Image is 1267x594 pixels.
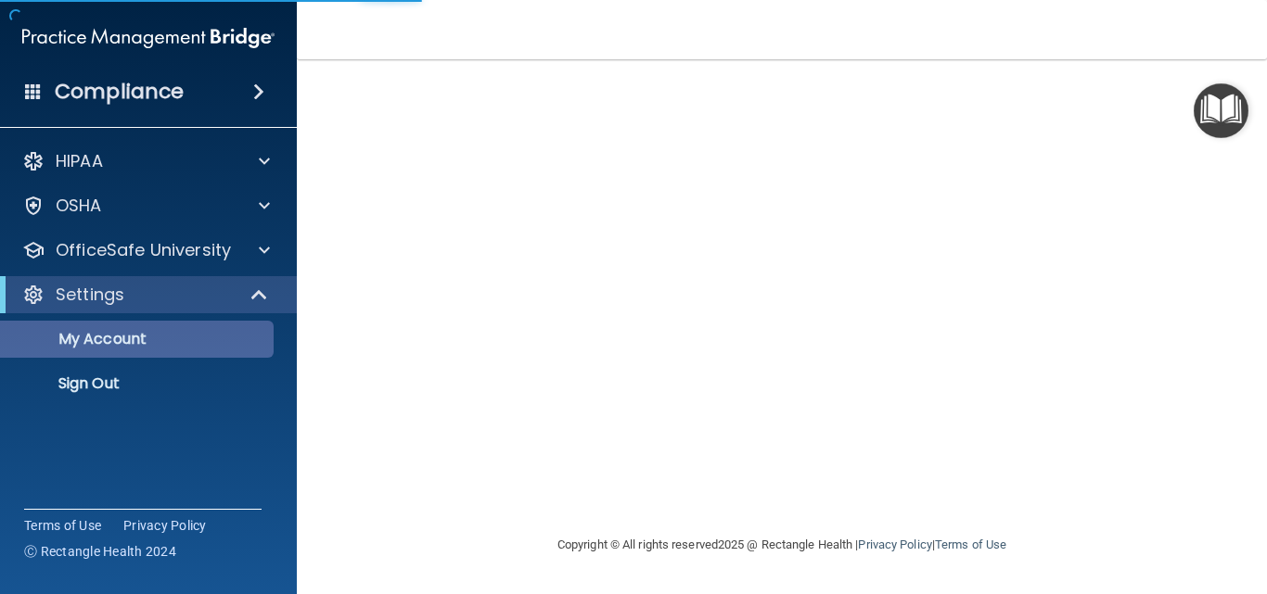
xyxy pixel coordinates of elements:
[858,537,931,551] a: Privacy Policy
[56,239,231,261] p: OfficeSafe University
[56,195,102,217] p: OSHA
[22,150,270,172] a: HIPAA
[56,150,103,172] p: HIPAA
[1194,83,1248,138] button: Open Resource Center
[24,542,176,561] span: Ⓒ Rectangle Health 2024
[55,79,184,105] h4: Compliance
[22,195,270,217] a: OSHA
[123,516,207,535] a: Privacy Policy
[935,537,1006,551] a: Terms of Use
[22,284,269,306] a: Settings
[56,284,124,306] p: Settings
[24,516,101,535] a: Terms of Use
[443,515,1120,575] div: Copyright © All rights reserved 2025 @ Rectangle Health | |
[12,330,265,348] p: My Account
[12,374,265,393] p: Sign Out
[22,239,270,261] a: OfficeSafe University
[22,19,275,57] img: PMB logo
